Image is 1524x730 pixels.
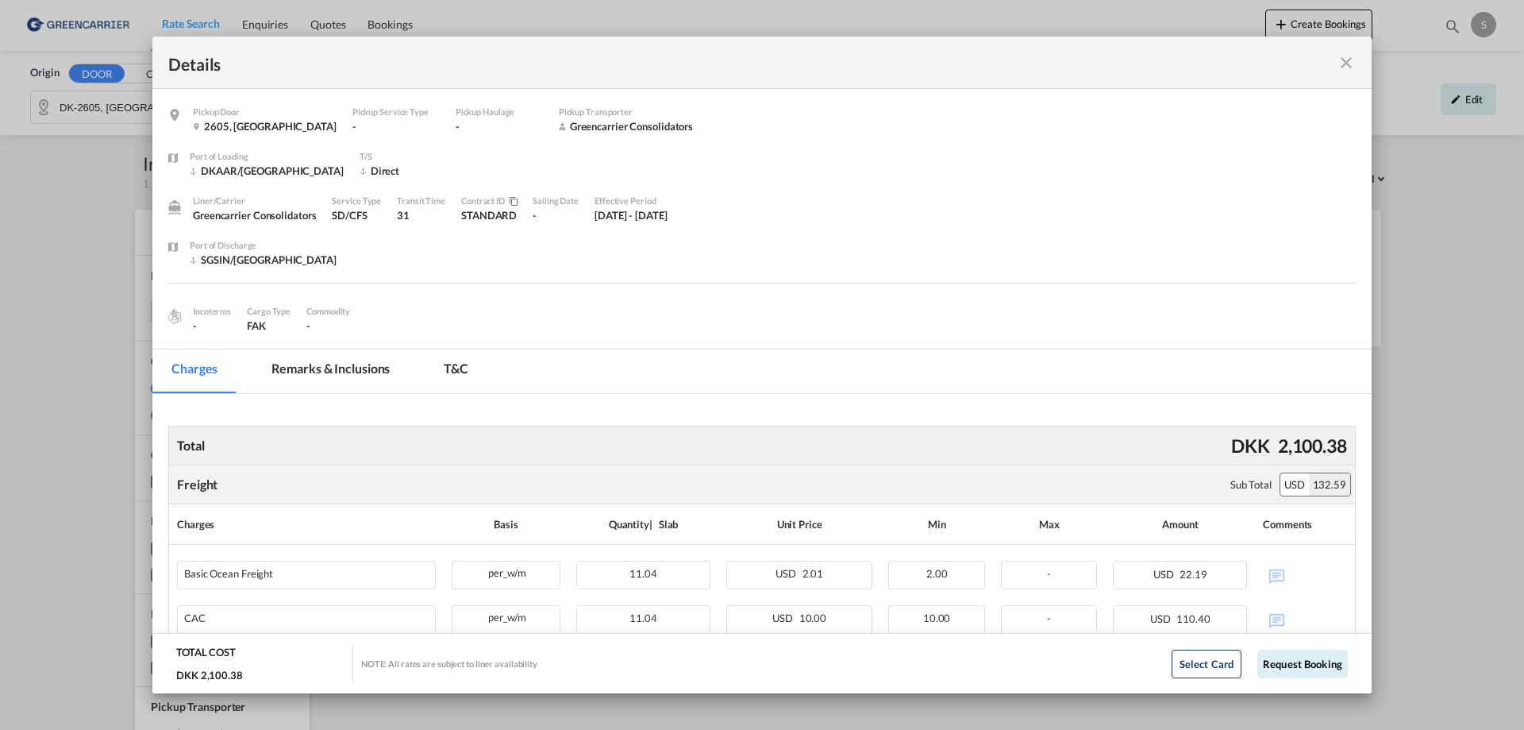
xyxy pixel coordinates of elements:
div: Port of Loading [190,149,344,164]
div: Transit Time [397,194,445,208]
div: Pickup Door [193,105,337,119]
div: 31 [397,208,445,222]
div: Basis [452,512,560,536]
div: Liner/Carrier [193,194,316,208]
div: NOTE: All rates are subject to liner availability [361,658,537,670]
span: 22.19 [1180,568,1207,581]
span: - [1047,567,1051,580]
div: USD [1280,473,1309,496]
div: - [456,119,543,133]
md-pagination-wrapper: Use the left and right arrow keys to navigate between tabs [152,350,503,393]
md-icon: icon-close fg-AAA8AD m-0 cursor [1337,53,1356,72]
img: cargo.png [166,307,183,325]
span: USD [775,567,800,580]
div: 2,100.38 [1274,429,1351,462]
div: Contract / Rate Agreement / Tariff / Spot Pricing Reference Number [461,194,517,208]
span: 11.04 [629,567,657,580]
span: 11.04 [629,612,657,624]
div: No Comments Available [1263,561,1347,589]
span: 10.00 [799,612,827,624]
md-tab-item: Charges [152,350,237,393]
div: 132.59 [1309,473,1350,496]
div: No Comments Available [1263,605,1347,633]
div: Unit Price [726,512,872,536]
div: Commodity [306,304,350,319]
div: Amount [1113,512,1247,536]
div: per_w/m [452,606,560,626]
span: USD [1150,612,1175,625]
div: T/S [360,149,487,164]
div: Pickup Service Type [352,105,440,119]
div: 2605 , Denmark [193,119,337,133]
div: Quantity | Slab [576,512,710,536]
div: Details [168,52,1237,72]
div: per_w/m [452,562,560,581]
span: 2.01 [802,567,824,580]
div: DKK [1227,429,1274,462]
div: Incoterms [193,304,231,319]
div: Charges [177,512,436,536]
md-dialog: Pickup Door ... [152,37,1372,693]
span: 2.00 [926,567,948,580]
div: 1 Aug 2025 - 31 Aug 2025 [595,208,668,222]
div: Effective Period [595,194,668,208]
div: Direct [360,164,487,178]
div: Basic Ocean Freight [184,568,273,580]
md-icon: icon-content-copy [505,197,517,207]
div: - [352,119,440,133]
div: Cargo Type [247,304,291,319]
div: Pickup Haulage [456,105,543,119]
div: - [533,208,579,222]
div: Freight [177,476,217,493]
div: TOTAL COST [176,645,236,667]
span: 10.00 [923,612,951,624]
span: SD/CFS [332,209,367,222]
div: CAC [184,612,206,624]
div: Port of Discharge [190,238,337,253]
div: Sailing Date [533,194,579,208]
div: DKK 2,100.38 [176,668,243,682]
span: - [1047,612,1051,624]
div: STANDARD [461,194,533,238]
div: Min [888,512,985,536]
div: Greencarrier Consolidators [193,208,316,222]
div: FAK [247,319,291,333]
div: Sub Total [1230,477,1272,492]
button: Request Booking [1257,650,1348,678]
div: Greencarrier Consolidators [559,119,693,133]
div: STANDARD [461,208,517,222]
div: Service Type [332,194,381,208]
md-tab-item: T&C [425,350,487,393]
div: Pickup Transporter [559,105,693,119]
div: Total [173,433,209,458]
div: DKAAR/Aarhus [190,164,344,178]
span: - [306,319,310,332]
span: USD [772,612,797,624]
div: SGSIN/Singapore [190,253,337,267]
div: - [193,319,231,333]
button: Select Card [1172,650,1241,678]
span: 110.40 [1176,612,1210,625]
th: Comments [1255,504,1355,545]
div: Max [1001,512,1098,536]
md-tab-item: Remarks & Inclusions [252,350,409,393]
span: USD [1153,568,1178,581]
